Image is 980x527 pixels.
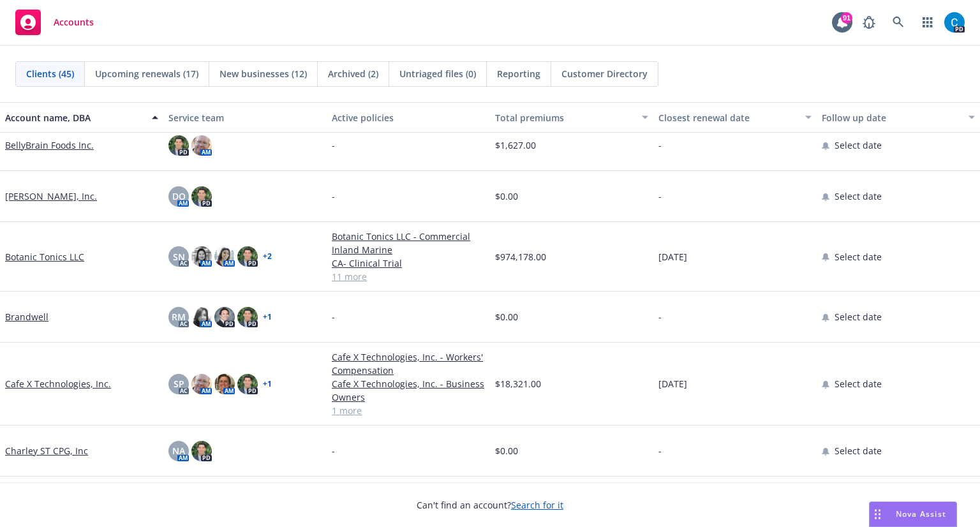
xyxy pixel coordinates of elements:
div: Closest renewal date [658,111,798,124]
span: - [332,310,335,323]
span: - [658,138,662,152]
span: - [658,310,662,323]
span: Select date [835,444,882,457]
img: photo [214,246,235,267]
a: 1 more [332,404,485,417]
img: photo [191,441,212,461]
a: + 2 [263,253,272,260]
div: Service team [168,111,322,124]
img: photo [944,12,965,33]
div: Account name, DBA [5,111,144,124]
img: photo [191,307,212,327]
span: [DATE] [658,250,687,263]
img: photo [237,246,258,267]
a: + 1 [263,380,272,388]
img: photo [214,374,235,394]
a: BellyBrain Foods Inc. [5,138,94,152]
img: photo [237,374,258,394]
div: Follow up date [822,111,961,124]
a: [PERSON_NAME], Inc. [5,189,97,203]
span: $0.00 [495,444,518,457]
div: Drag to move [870,502,886,526]
span: DO [172,189,186,203]
button: Nova Assist [869,501,957,527]
span: SN [173,250,185,263]
span: Untriaged files (0) [399,67,476,80]
button: Follow up date [817,102,980,133]
span: Accounts [54,17,94,27]
a: Search [886,10,911,35]
a: Search for it [511,499,563,511]
div: Active policies [332,111,485,124]
span: Reporting [497,67,540,80]
a: Switch app [915,10,940,35]
img: photo [191,135,212,156]
span: Nova Assist [896,508,946,519]
button: Closest renewal date [653,102,817,133]
img: photo [168,135,189,156]
span: - [332,189,335,203]
a: Botanic Tonics LLC - Commercial Inland Marine [332,230,485,256]
button: Active policies [327,102,490,133]
span: Archived (2) [328,67,378,80]
button: Service team [163,102,327,133]
span: $0.00 [495,189,518,203]
span: Select date [835,377,882,390]
div: 91 [841,12,852,24]
span: [DATE] [658,377,687,390]
span: New businesses (12) [219,67,307,80]
a: Cafe X Technologies, Inc. - Business Owners [332,377,485,404]
a: Report a Bug [856,10,882,35]
a: Cafe X Technologies, Inc. - Workers' Compensation [332,350,485,377]
span: $1,627.00 [495,138,536,152]
span: Select date [835,250,882,263]
span: Upcoming renewals (17) [95,67,198,80]
span: - [658,189,662,203]
a: Accounts [10,4,99,40]
a: Brandwell [5,310,48,323]
span: RM [172,310,186,323]
span: - [332,138,335,152]
span: Customer Directory [561,67,648,80]
span: Select date [835,310,882,323]
a: Cafe X Technologies, Inc. [5,377,111,390]
span: - [658,444,662,457]
span: $0.00 [495,310,518,323]
img: photo [191,374,212,394]
span: $974,178.00 [495,250,546,263]
span: Can't find an account? [417,498,563,512]
a: CA- Clinical Trial [332,256,485,270]
img: photo [237,307,258,327]
span: - [332,444,335,457]
span: Clients (45) [26,67,74,80]
span: Select date [835,138,882,152]
img: photo [214,307,235,327]
a: 11 more [332,270,485,283]
a: + 1 [263,313,272,321]
button: Total premiums [490,102,653,133]
img: photo [191,246,212,267]
span: SP [174,377,184,390]
span: NA [172,444,185,457]
div: Total premiums [495,111,634,124]
a: Charley ST CPG, Inc [5,444,88,457]
a: Botanic Tonics LLC [5,250,84,263]
span: Select date [835,189,882,203]
img: photo [191,186,212,207]
span: $18,321.00 [495,377,541,390]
